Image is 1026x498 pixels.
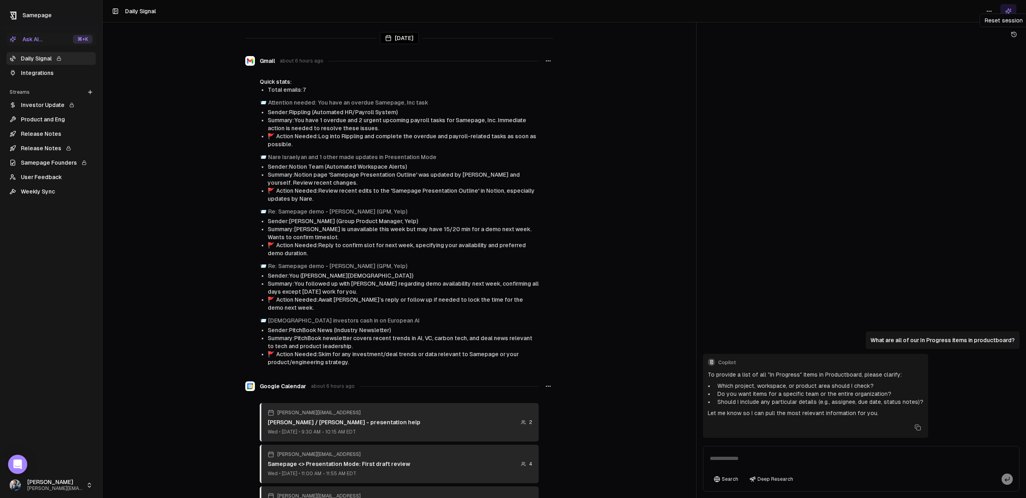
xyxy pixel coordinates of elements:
[268,272,539,280] li: Sender: You ([PERSON_NAME][DEMOGRAPHIC_DATA])
[260,317,267,324] span: envelope
[8,455,27,474] div: Open Intercom Messenger
[714,382,923,390] li: Which project, workspace, or product area should I check?
[268,171,539,187] li: Summary: Notion page 'Samepage Presentation Outline' was updated by [PERSON_NAME] and yourself. R...
[268,350,539,366] li: Action Needed: Skim for any investment/deal trends or data relevant to Samepage or your product/e...
[260,99,267,106] span: envelope
[268,326,539,334] li: Sender: PitchBook News (Industry Newsletter)
[6,476,96,495] button: [PERSON_NAME][PERSON_NAME][EMAIL_ADDRESS]
[268,187,539,203] li: Action Needed: Review recent edits to the 'Samepage Presentation Outline' in Notion, especially u...
[27,479,83,486] span: [PERSON_NAME]
[529,419,532,425] span: 2
[260,78,539,86] div: Quick stats:
[268,242,275,248] span: flag
[260,154,267,160] span: envelope
[268,470,410,477] div: Wed • [DATE] • 11:00 AM - 11:55 AM EDT
[277,409,361,416] span: [PERSON_NAME][EMAIL_ADDRESS]
[6,86,96,99] div: Streams
[268,163,539,171] li: Sender: Notion Team (Automated Workspace Alerts)
[268,334,539,350] li: Summary: PitchBook newsletter covers recent trends in AI, VC, carbon tech, and deal news relevant...
[268,296,275,303] span: flag
[268,217,539,225] li: Sender: [PERSON_NAME] (Group Product Manager, Yelp)
[268,296,539,312] li: Action Needed: Await [PERSON_NAME]’s reply or follow up if needed to lock the time for the demo n...
[268,225,539,241] li: Summary: [PERSON_NAME] is unavailable this week but may have 15/20 min for a demo next week. Want...
[718,359,923,366] span: Copilot
[10,480,21,491] img: 1695405595226.jpeg
[22,12,52,18] span: Samepage
[268,429,420,435] div: Wed • [DATE] • 9:30 AM - 10:15 AM EDT
[268,460,410,468] div: Samepage <> Presentation Mode: First draft review
[708,409,923,417] p: Let me know so I can pull the most relevant information for you.
[268,317,420,324] a: [DEMOGRAPHIC_DATA] investors cash in on European AI
[245,56,255,66] img: Gmail
[260,57,275,65] span: Gmail
[6,127,96,140] a: Release Notes
[268,116,539,132] li: Summary: You have 1 overdue and 2 urgent upcoming payroll tasks for Samepage, Inc. Immediate acti...
[268,154,436,160] a: Nare Israelyan and 1 other made updates in Presentation Mode
[268,280,539,296] li: Summary: You followed up with [PERSON_NAME] regarding demo availability next week, confirming all...
[714,398,923,406] li: Should I include any particular details (e.g., assignee, due date, status notes)?
[268,263,407,269] a: Re: Samepage demo - [PERSON_NAME] (GPM, Yelp)
[6,156,96,169] a: Samepage Founders
[27,486,83,492] span: [PERSON_NAME][EMAIL_ADDRESS]
[710,474,742,485] button: Search
[277,451,361,458] span: [PERSON_NAME][EMAIL_ADDRESS]
[280,58,323,64] span: about 6 hours ago
[268,188,275,194] span: flag
[714,390,923,398] li: Do you want items for a specific team or the entire organization?
[268,132,539,148] li: Action Needed: Log into Rippling and complete the overdue and payroll-related tasks as soon as po...
[745,474,797,485] button: Deep Research
[6,171,96,183] a: User Feedback
[268,133,275,139] span: flag
[708,371,923,379] p: To provide a list of all "In Progress" items in Productboard, please clarify:
[6,52,96,65] a: Daily Signal
[260,263,267,269] span: envelope
[6,33,96,46] button: Ask AI...⌘+K
[125,7,156,15] h1: Daily Signal
[268,351,275,357] span: flag
[311,383,355,389] span: about 6 hours ago
[268,418,420,426] div: [PERSON_NAME] / [PERSON_NAME] - presentation help
[380,32,419,44] div: [DATE]
[268,108,539,116] li: Sender: Rippling (Automated HR/Payroll System)
[73,35,93,44] div: ⌘ +K
[6,67,96,79] a: Integrations
[6,142,96,155] a: Release Notes
[260,208,267,215] span: envelope
[245,381,255,391] img: Google Calendar
[260,382,306,390] span: Google Calendar
[10,35,42,43] div: Ask AI...
[268,241,539,257] li: Action Needed: Reply to confirm slot for next week, specifying your availability and preferred de...
[268,99,428,106] a: Attention needed: You have an overdue Samepage, Inc task
[268,208,407,215] a: Re: Samepage demo - [PERSON_NAME] (GPM, Yelp)
[6,113,96,126] a: Product and Eng
[6,99,96,111] a: Investor Update
[870,336,1015,344] p: What are all of our In Progress items in productboard?
[529,461,532,467] span: 4
[268,86,539,94] li: Total emails: 7
[6,185,96,198] a: Weekly Sync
